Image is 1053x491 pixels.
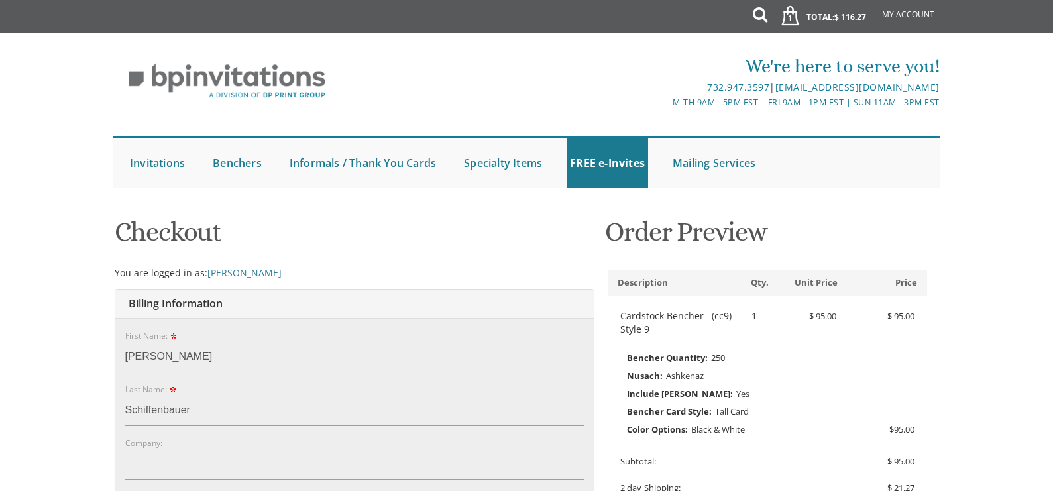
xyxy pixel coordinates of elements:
a: Benchers [209,138,265,188]
iframe: chat widget [997,438,1040,478]
span: $ 95.00 [887,310,914,322]
span: You are logged in as: [115,266,282,279]
span: Include [PERSON_NAME]: [627,385,733,402]
img: BP Invitation Loft [113,54,341,109]
span: Billing Information [125,296,223,311]
a: Specialty Items [461,138,545,188]
div: Price [848,276,928,289]
span: Tall Card [715,406,749,417]
label: First Name: [125,330,179,341]
img: pc_icon_required.gif [170,387,176,393]
span: Bencher Card Style: [627,403,712,420]
span: Yes [736,388,749,400]
div: | [390,80,940,95]
span: Bencher Quantity: [627,349,708,366]
span: (cc9) [712,309,732,336]
label: Company: [125,437,162,449]
div: We're here to serve you! [390,53,940,80]
div: Qty. [741,276,767,289]
span: 250 [711,352,725,364]
a: [EMAIL_ADDRESS][DOMAIN_NAME] [775,81,940,93]
span: 1 [783,13,797,23]
span: Color Options: [627,421,688,438]
span: $ 95.00 [809,310,836,322]
h1: Checkout [115,217,594,256]
a: [PERSON_NAME] [207,266,282,279]
span: $95.00 [889,421,914,438]
span: $ 116.27 [834,11,866,23]
a: Invitations [127,138,188,188]
a: Mailing Services [669,138,759,188]
span: Nusach: [627,367,663,384]
div: M-Th 9am - 5pm EST | Fri 9am - 1pm EST | Sun 11am - 3pm EST [390,95,940,109]
span: $ 95.00 [887,455,914,467]
div: Unit Price [767,276,848,289]
a: FREE e-Invites [567,138,648,188]
span: Cardstock Bencher Style 9 [620,309,708,336]
label: Last Name: [125,384,178,395]
div: 1 [742,309,768,323]
div: Description [608,276,741,289]
span: Ashkenaz [666,370,704,382]
img: pc_icon_required.gif [170,333,176,339]
a: 732.947.3597 [707,81,769,93]
span: Subtotal: [620,455,656,467]
a: Informals / Thank You Cards [286,138,439,188]
span: Black & White [691,423,745,435]
h1: Order Preview [605,217,930,256]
